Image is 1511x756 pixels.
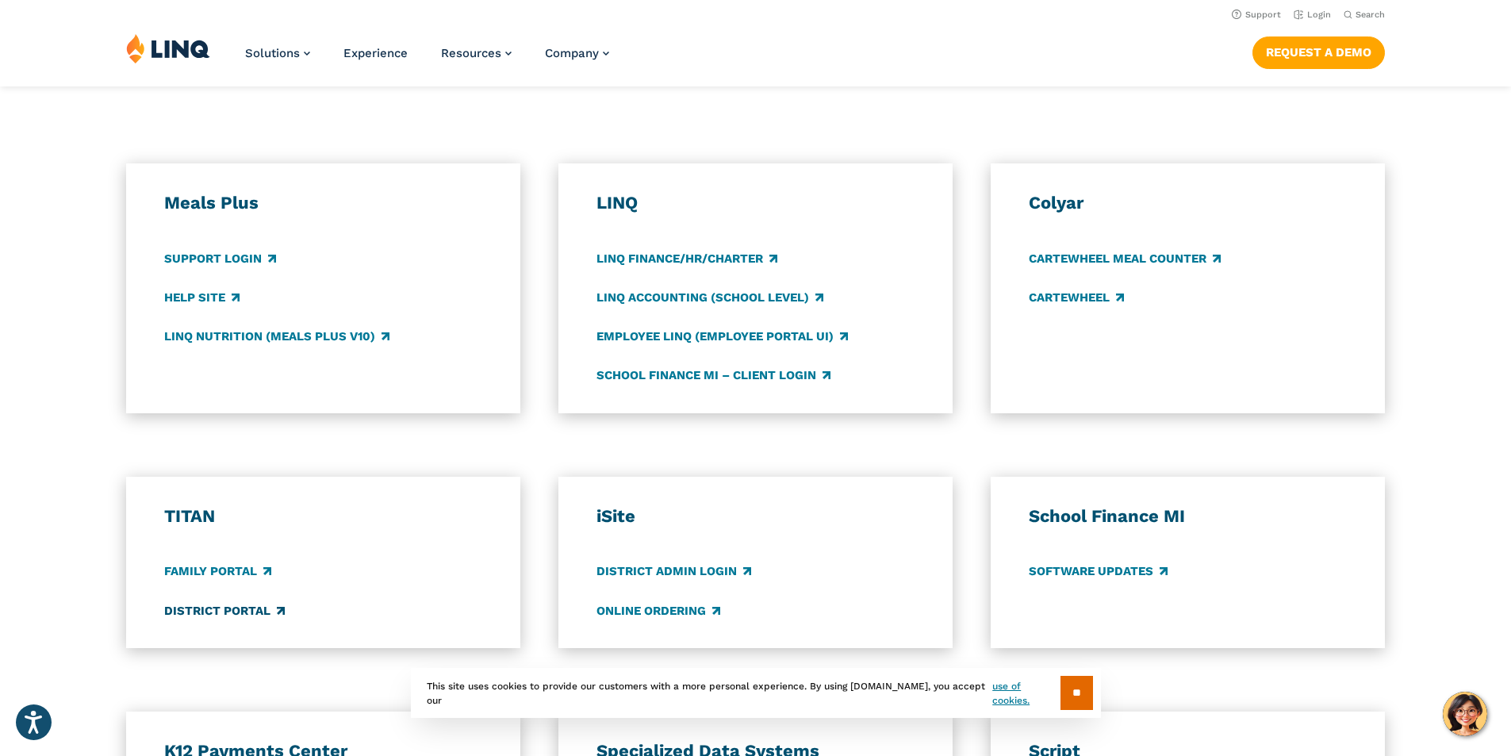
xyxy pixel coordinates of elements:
[1029,289,1124,306] a: CARTEWHEEL
[245,33,609,86] nav: Primary Navigation
[596,563,751,581] a: District Admin Login
[992,679,1060,708] a: use of cookies.
[1029,192,1348,214] h3: Colyar
[596,505,915,528] h3: iSite
[596,328,848,345] a: Employee LINQ (Employee Portal UI)
[164,602,285,620] a: District Portal
[164,505,483,528] h3: TITAN
[441,46,512,60] a: Resources
[164,250,276,267] a: Support Login
[1344,9,1385,21] button: Open Search Bar
[411,668,1101,718] div: This site uses cookies to provide our customers with a more personal experience. By using [DOMAIN...
[164,289,240,306] a: Help Site
[441,46,501,60] span: Resources
[1356,10,1385,20] span: Search
[343,46,408,60] a: Experience
[545,46,599,60] span: Company
[164,563,271,581] a: Family Portal
[596,192,915,214] h3: LINQ
[1232,10,1281,20] a: Support
[164,192,483,214] h3: Meals Plus
[1443,692,1487,736] button: Hello, have a question? Let’s chat.
[1029,505,1348,528] h3: School Finance MI
[1252,33,1385,68] nav: Button Navigation
[596,250,777,267] a: LINQ Finance/HR/Charter
[164,328,389,345] a: LINQ Nutrition (Meals Plus v10)
[596,366,830,384] a: School Finance MI – Client Login
[126,33,210,63] img: LINQ | K‑12 Software
[545,46,609,60] a: Company
[1029,250,1221,267] a: CARTEWHEEL Meal Counter
[596,289,823,306] a: LINQ Accounting (school level)
[245,46,300,60] span: Solutions
[1294,10,1331,20] a: Login
[596,602,720,620] a: Online Ordering
[1252,36,1385,68] a: Request a Demo
[245,46,310,60] a: Solutions
[1029,563,1168,581] a: Software Updates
